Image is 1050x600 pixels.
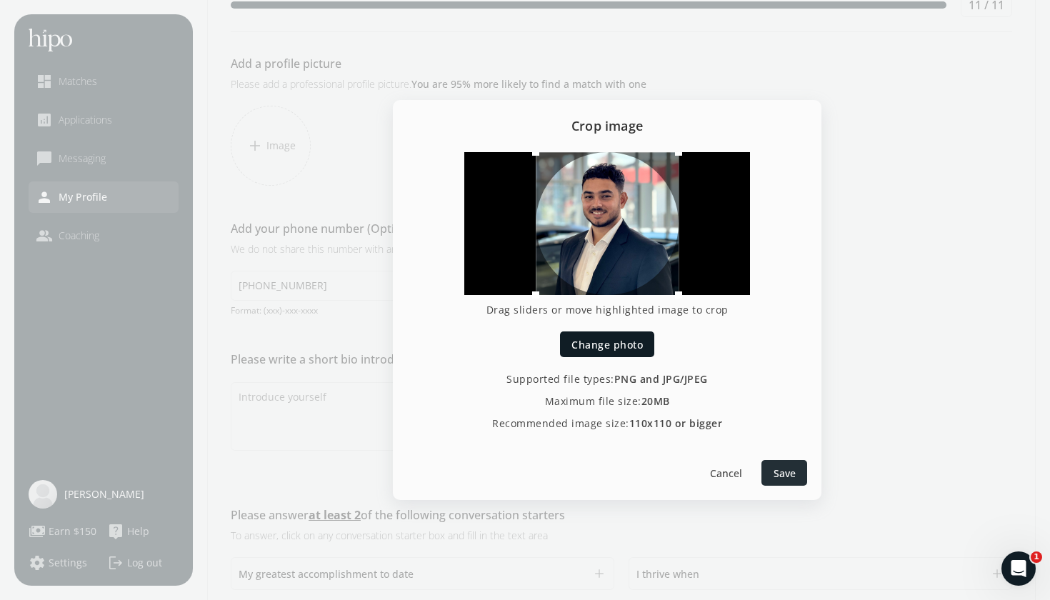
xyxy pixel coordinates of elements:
[629,416,723,430] span: 110x110 or bigger
[492,394,722,409] p: Maximum file size:
[641,394,670,408] span: 20MB
[761,460,807,486] button: Save
[703,460,749,486] button: Cancel
[492,416,722,431] p: Recommended image size:
[710,466,742,481] span: Cancel
[571,337,643,352] span: Change photo
[464,302,750,317] p: Drag sliders or move highlighted image to crop
[614,372,708,386] span: PNG and JPG/JPEG
[560,331,654,357] button: Change photo
[774,466,796,481] span: Save
[1001,551,1036,586] iframe: Intercom live chat
[393,100,821,151] h2: Crop image
[492,371,722,386] p: Supported file types:
[1031,551,1042,563] span: 1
